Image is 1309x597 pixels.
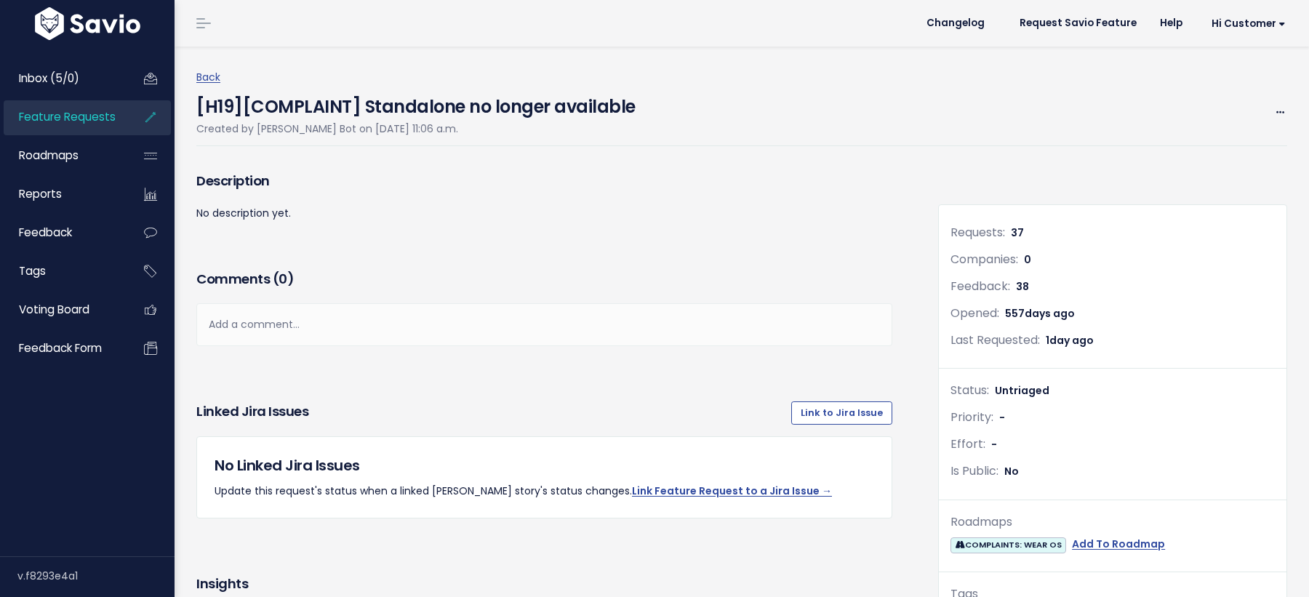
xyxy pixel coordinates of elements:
[950,436,985,452] span: Effort:
[19,148,79,163] span: Roadmaps
[1005,306,1075,321] span: 557
[215,454,874,476] h5: No Linked Jira Issues
[19,186,62,201] span: Reports
[196,401,308,425] h3: Linked Jira issues
[791,401,892,425] a: Link to Jira Issue
[950,332,1040,348] span: Last Requested:
[196,121,458,136] span: Created by [PERSON_NAME] Bot on [DATE] 11:06 a.m.
[4,255,121,288] a: Tags
[4,177,121,211] a: Reports
[1011,225,1024,240] span: 37
[950,224,1005,241] span: Requests:
[19,302,89,317] span: Voting Board
[950,382,989,398] span: Status:
[1212,18,1286,29] span: Hi Customer
[1008,12,1148,34] a: Request Savio Feature
[1025,306,1075,321] span: days ago
[4,332,121,365] a: Feedback form
[19,263,46,279] span: Tags
[196,87,636,120] h4: [H19][COMPLAINT] Standalone no longer available
[999,410,1005,425] span: -
[950,278,1010,295] span: Feedback:
[4,139,121,172] a: Roadmaps
[1024,252,1031,267] span: 0
[279,270,287,288] span: 0
[1194,12,1297,35] a: Hi Customer
[950,535,1066,553] a: COMPLAINTS: WEAR OS
[196,303,892,346] div: Add a comment...
[926,18,985,28] span: Changelog
[19,225,72,240] span: Feedback
[950,251,1018,268] span: Companies:
[1004,464,1019,478] span: No
[1046,333,1094,348] span: 1
[950,512,1275,533] div: Roadmaps
[1016,279,1029,294] span: 38
[950,537,1066,553] span: COMPLAINTS: WEAR OS
[19,109,116,124] span: Feature Requests
[4,62,121,95] a: Inbox (5/0)
[17,557,175,595] div: v.f8293e4a1
[991,437,997,452] span: -
[1049,333,1094,348] span: day ago
[995,383,1049,398] span: Untriaged
[950,305,999,321] span: Opened:
[19,340,102,356] span: Feedback form
[196,269,892,289] h3: Comments ( )
[1072,535,1165,553] a: Add To Roadmap
[19,71,79,86] span: Inbox (5/0)
[196,70,220,84] a: Back
[950,409,993,425] span: Priority:
[196,204,892,223] p: No description yet.
[4,293,121,326] a: Voting Board
[950,462,998,479] span: Is Public:
[196,171,892,191] h3: Description
[1148,12,1194,34] a: Help
[215,482,874,500] p: Update this request's status when a linked [PERSON_NAME] story's status changes.
[31,7,144,40] img: logo-white.9d6f32f41409.svg
[4,216,121,249] a: Feedback
[632,484,832,498] a: Link Feature Request to a Jira Issue →
[196,574,248,594] h3: Insights
[4,100,121,134] a: Feature Requests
